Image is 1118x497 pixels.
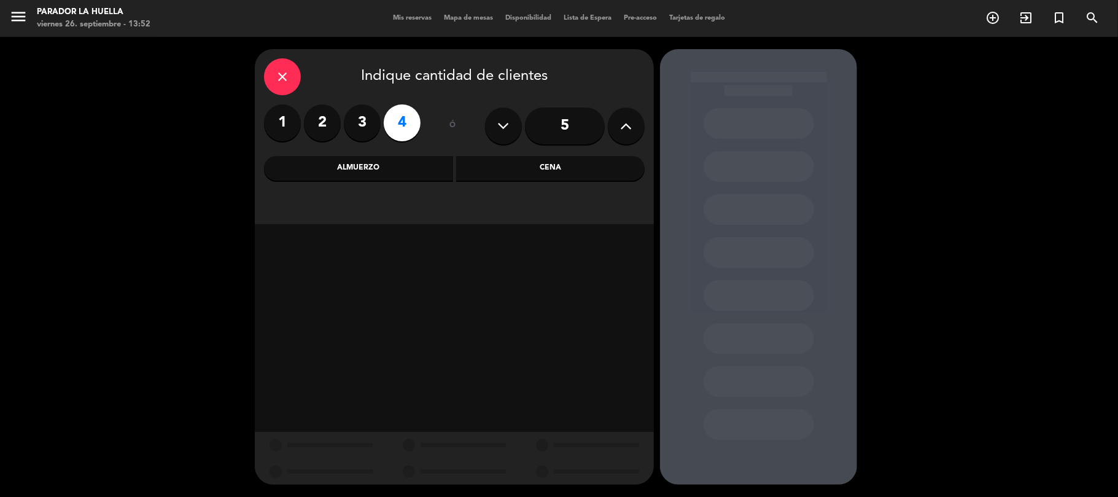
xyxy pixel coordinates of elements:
[37,18,150,31] div: viernes 26. septiembre - 13:52
[264,156,453,181] div: Almuerzo
[9,7,28,26] i: menu
[456,156,645,181] div: Cena
[344,104,381,141] label: 3
[985,10,1000,25] i: add_circle_outline
[618,15,663,22] span: Pre-acceso
[1019,10,1033,25] i: exit_to_app
[499,15,557,22] span: Disponibilidad
[663,15,731,22] span: Tarjetas de regalo
[1052,10,1066,25] i: turned_in_not
[387,15,438,22] span: Mis reservas
[438,15,499,22] span: Mapa de mesas
[37,6,150,18] div: Parador La Huella
[9,7,28,30] button: menu
[264,104,301,141] label: 1
[557,15,618,22] span: Lista de Espera
[264,58,645,95] div: Indique cantidad de clientes
[433,104,473,147] div: ó
[304,104,341,141] label: 2
[384,104,421,141] label: 4
[275,69,290,84] i: close
[1085,10,1100,25] i: search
